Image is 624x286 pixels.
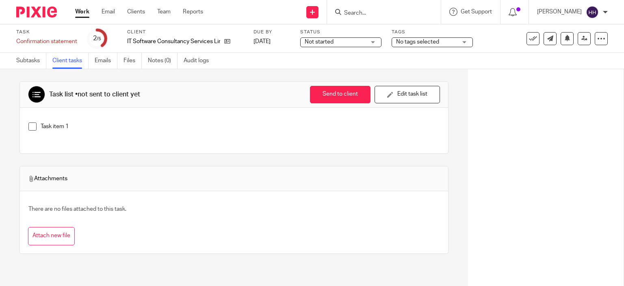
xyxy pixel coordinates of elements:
[310,86,370,103] button: Send to client
[16,7,57,17] img: Pixie
[16,37,77,46] div: Confirmation statement
[127,8,145,16] a: Clients
[41,122,440,131] p: Task item 1
[392,29,473,35] label: Tags
[253,29,290,35] label: Due by
[375,86,440,103] button: Edit task list
[148,53,178,69] a: Notes (0)
[16,53,46,69] a: Subtasks
[396,39,439,45] span: No tags selected
[561,32,574,45] button: Snooze task
[305,39,334,45] span: Not started
[127,37,220,46] p: IT Software Consultancy Services Limited
[461,9,492,15] span: Get Support
[123,53,142,69] a: Files
[95,53,117,69] a: Emails
[93,34,101,43] div: 2
[300,29,381,35] label: Status
[102,8,115,16] a: Email
[16,29,77,35] label: Task
[52,53,89,69] a: Client tasks
[544,32,557,45] a: Send new email to IT Software Consultancy Services Limited
[97,37,101,41] small: /5
[28,175,67,183] span: Attachments
[75,8,89,16] a: Work
[184,53,215,69] a: Audit logs
[224,38,230,44] i: Open client page
[537,8,582,16] p: [PERSON_NAME]
[578,32,591,45] a: Reassign task
[586,6,599,19] img: svg%3E
[253,39,271,44] span: [DATE]
[28,227,75,245] button: Attach new file
[127,29,243,35] label: Client
[343,10,416,17] input: Search
[157,8,171,16] a: Team
[49,90,140,99] div: Task list •
[183,8,203,16] a: Reports
[28,206,126,212] span: There are no files attached to this task.
[78,91,140,98] span: not sent to client yet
